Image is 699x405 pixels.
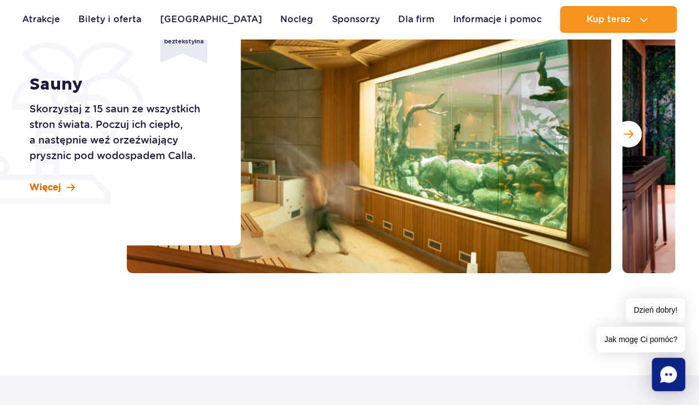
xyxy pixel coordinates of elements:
[78,6,141,33] a: Bilety i oferta
[596,327,685,352] span: Jak mogę Ci pomóc?
[332,6,380,33] a: Sponsorzy
[29,101,216,164] p: Skorzystaj z 15 saun ze wszystkich stron świata. Poczuj ich ciepło, a następnie weź orzeźwiający ...
[29,75,216,95] h1: Sauny
[615,121,642,147] button: Następny slajd
[652,358,685,391] div: Chat
[453,6,542,33] a: Informacje i pomoc
[280,6,313,33] a: Nocleg
[398,6,434,33] a: Dla firm
[560,6,677,33] button: Kup teraz
[626,298,685,322] span: Dzień dobry!
[586,14,630,24] span: Kup teraz
[29,181,75,194] a: Więcej
[22,6,60,33] a: Atrakcje
[29,181,61,194] span: Więcej
[160,6,262,33] a: [GEOGRAPHIC_DATA]
[160,20,207,63] div: Strefa beztekstylna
